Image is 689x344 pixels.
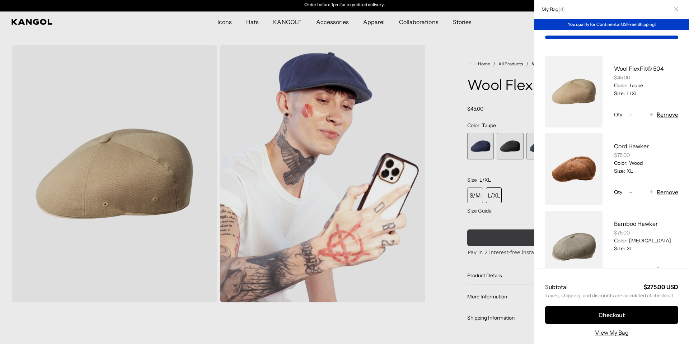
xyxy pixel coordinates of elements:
[614,266,622,273] span: Qty
[545,306,678,324] button: Checkout
[625,110,636,119] button: -
[636,265,646,274] input: Quantity for Bamboo Hawker
[614,168,625,174] dt: Size:
[646,265,657,274] button: +
[614,245,625,252] dt: Size:
[595,328,629,337] a: View My Bag
[625,188,636,196] button: -
[534,19,689,30] div: You qualify for Continental US Free Shipping!
[614,82,628,89] dt: Color:
[614,237,628,244] dt: Color:
[614,65,664,72] a: Wool FlexFit® 504
[614,143,649,150] a: Cord Hawker
[646,110,657,119] button: +
[625,245,633,252] dd: XL
[628,82,643,89] dd: Taupe
[545,292,678,299] small: Taxes, shipping, and discounts are calculated at checkout
[650,110,653,120] span: +
[614,220,658,227] a: Bamboo Hawker
[614,160,628,166] dt: Color:
[636,188,646,196] input: Quantity for Cord Hawker
[625,168,633,174] dd: XL
[628,160,643,166] dd: Wood
[636,110,646,119] input: Quantity for Wool FlexFit® 504
[646,188,657,196] button: +
[629,187,632,197] span: -
[628,237,671,244] dd: [MEDICAL_DATA]
[614,74,678,81] div: $45.00
[650,265,653,275] span: +
[650,187,653,197] span: +
[538,6,565,13] h2: My Bag
[625,90,638,97] dd: L/XL
[629,110,632,120] span: -
[545,283,568,291] h2: Subtotal
[625,265,636,274] button: -
[614,90,625,97] dt: Size:
[614,111,622,118] span: Qty
[657,265,678,274] button: Remove Bamboo Hawker - Smog / XL
[558,6,565,13] span: ( )
[629,265,632,275] span: -
[657,188,678,196] button: Remove Cord Hawker - Wood / XL
[560,6,563,13] span: 4
[614,229,678,236] div: $75.00
[614,189,622,195] span: Qty
[657,110,678,119] button: Remove Wool FlexFit® 504 - Taupe / L/XL
[614,152,678,158] div: $75.00
[643,283,678,290] strong: $275.00 USD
